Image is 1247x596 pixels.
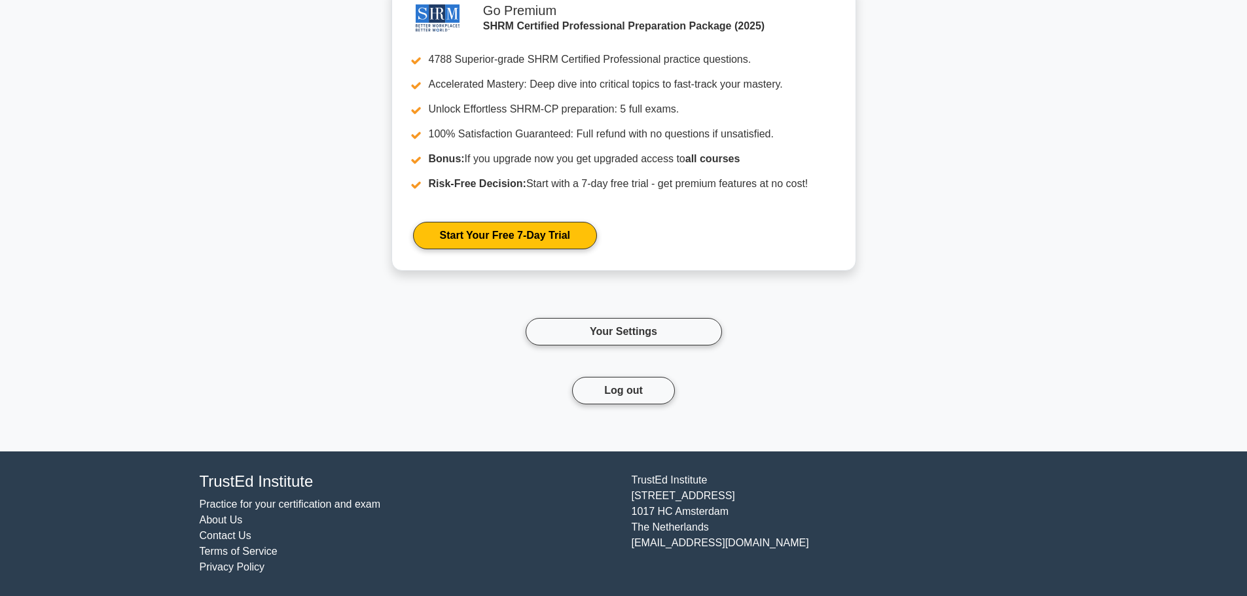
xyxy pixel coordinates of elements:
button: Log out [572,377,675,404]
a: Your Settings [526,318,722,345]
h4: TrustEd Institute [200,472,616,491]
div: TrustEd Institute [STREET_ADDRESS] 1017 HC Amsterdam The Netherlands [EMAIL_ADDRESS][DOMAIN_NAME] [624,472,1056,575]
a: About Us [200,514,243,525]
a: Privacy Policy [200,561,265,572]
a: Start Your Free 7-Day Trial [413,222,597,249]
a: Terms of Service [200,546,278,557]
a: Contact Us [200,530,251,541]
a: Practice for your certification and exam [200,499,381,510]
